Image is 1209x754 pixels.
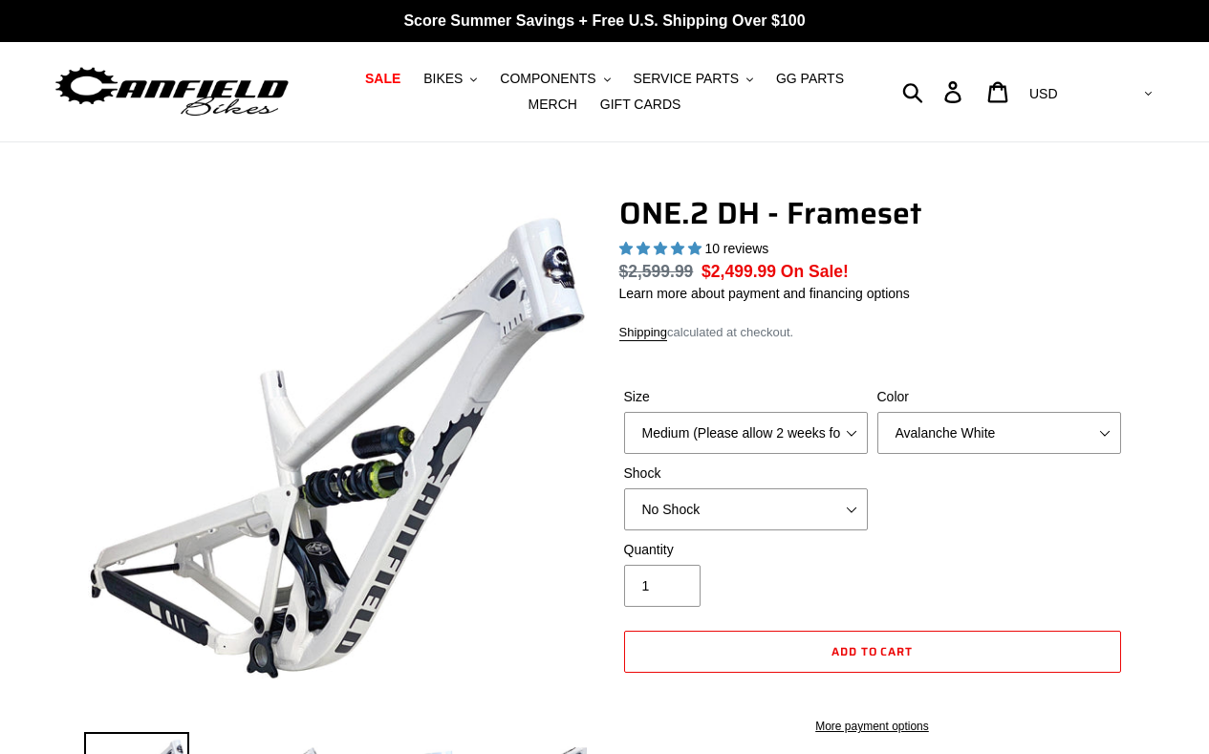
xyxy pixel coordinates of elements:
button: COMPONENTS [490,66,619,92]
label: Quantity [624,540,868,560]
span: 10 reviews [704,241,768,256]
span: SERVICE PARTS [634,71,739,87]
label: Color [877,387,1121,407]
a: Shipping [619,325,668,341]
button: Add to cart [624,631,1121,673]
a: GG PARTS [766,66,853,92]
span: 5.00 stars [619,241,705,256]
span: GIFT CARDS [600,97,681,113]
span: BIKES [423,71,463,87]
span: COMPONENTS [500,71,595,87]
span: SALE [365,71,400,87]
a: Learn more about payment and financing options [619,286,910,301]
span: $2,499.99 [702,262,776,281]
a: SALE [356,66,410,92]
span: GG PARTS [776,71,844,87]
div: calculated at checkout. [619,323,1126,342]
a: More payment options [624,718,1121,735]
span: Add to cart [831,642,914,660]
span: MERCH [529,97,577,113]
a: GIFT CARDS [591,92,691,118]
label: Shock [624,463,868,484]
label: Size [624,387,868,407]
h1: ONE.2 DH - Frameset [619,195,1126,231]
a: MERCH [519,92,587,118]
img: Canfield Bikes [53,62,291,122]
button: BIKES [414,66,486,92]
span: On Sale! [781,259,849,284]
s: $2,599.99 [619,262,694,281]
button: SERVICE PARTS [624,66,763,92]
